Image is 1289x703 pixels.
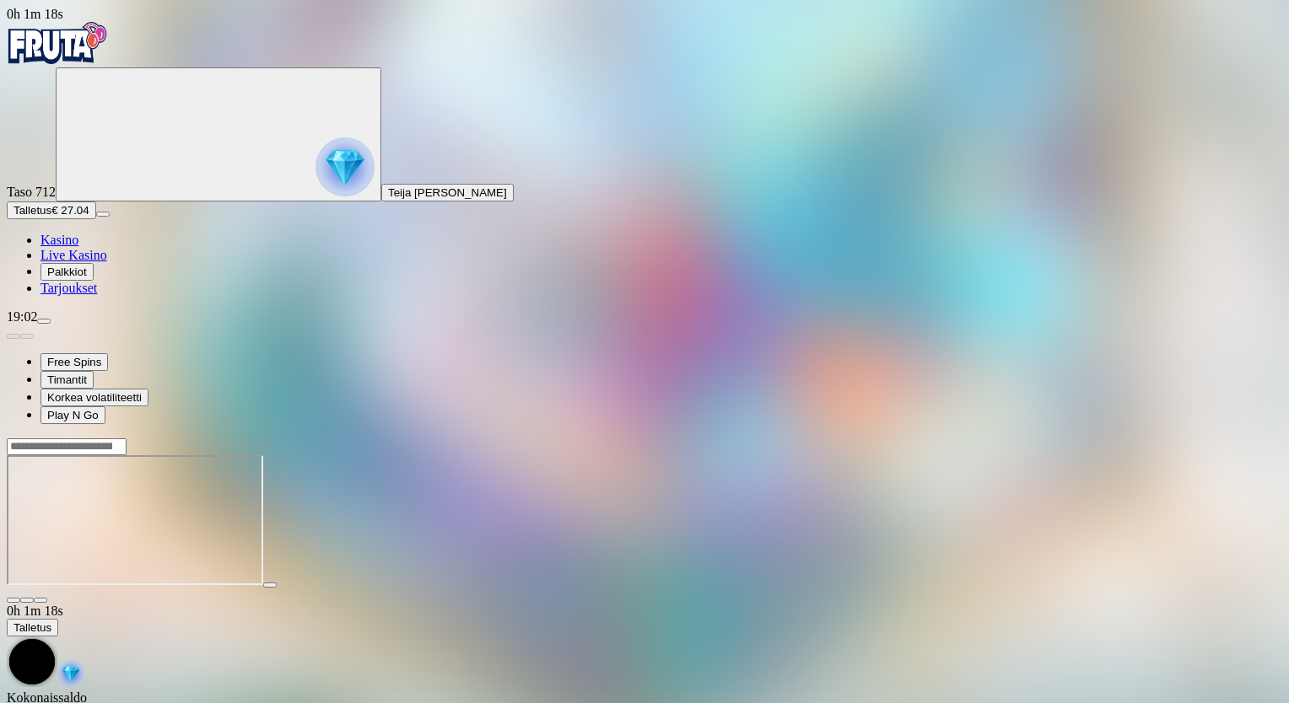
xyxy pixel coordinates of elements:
button: Korkea volatiliteetti [40,389,148,406]
span: Taso 712 [7,185,56,199]
button: Timantit [40,371,94,389]
img: reward progress [316,137,375,196]
span: € 27.04 [51,204,89,217]
a: Fruta [7,52,108,67]
div: Game menu [7,604,1282,690]
span: Play N Go [47,409,99,421]
span: Palkkiot [47,266,87,278]
button: play icon [263,582,277,588]
span: Korkea volatiliteetti [47,391,142,404]
input: Search [7,438,127,455]
button: Free Spins [40,353,108,371]
span: Free Spins [47,356,101,368]
span: user session time [7,7,63,21]
button: fullscreen icon [34,598,47,603]
button: menu [37,319,51,324]
span: Timantit [47,373,87,386]
span: Talletus [13,204,51,217]
button: Talletusplus icon€ 27.04 [7,201,96,219]
img: Fruta [7,22,108,64]
a: Kasino [40,233,78,247]
nav: Main menu [7,233,1282,296]
span: 19:02 [7,309,37,324]
button: chevron-down icon [20,598,34,603]
button: Teija [PERSON_NAME] [381,184,514,201]
span: user session time [7,604,63,618]
iframe: Prism of Gems [7,455,263,585]
button: Palkkiot [40,263,94,281]
img: reward-icon [57,660,84,687]
span: Talletus [13,621,51,634]
a: Live Kasino [40,248,107,262]
a: Tarjoukset [40,281,97,295]
button: Talletus [7,619,58,636]
button: prev slide [7,334,20,339]
button: next slide [20,334,34,339]
nav: Primary [7,22,1282,296]
button: reward progress [56,67,381,201]
span: Teija [PERSON_NAME] [388,186,507,199]
button: close icon [7,598,20,603]
button: menu [96,212,110,217]
button: Play N Go [40,406,105,424]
